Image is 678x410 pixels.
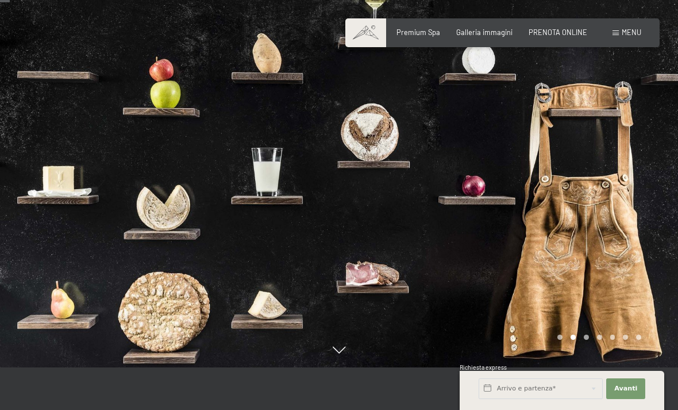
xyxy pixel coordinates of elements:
a: PRENOTA ONLINE [529,28,587,37]
div: Carousel Page 3 [584,335,589,340]
div: Carousel Page 7 [636,335,641,340]
div: Carousel Page 2 (Current Slide) [571,335,576,340]
div: Carousel Page 5 [610,335,615,340]
span: Menu [622,28,641,37]
span: Avanti [614,384,637,393]
a: Galleria immagini [456,28,513,37]
a: Premium Spa [396,28,440,37]
div: Carousel Page 1 [557,335,563,340]
button: Avanti [606,378,645,399]
div: Carousel Page 4 [597,335,602,340]
div: Carousel Pagination [553,335,641,340]
span: Richiesta express [460,364,507,371]
div: Carousel Page 6 [623,335,628,340]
